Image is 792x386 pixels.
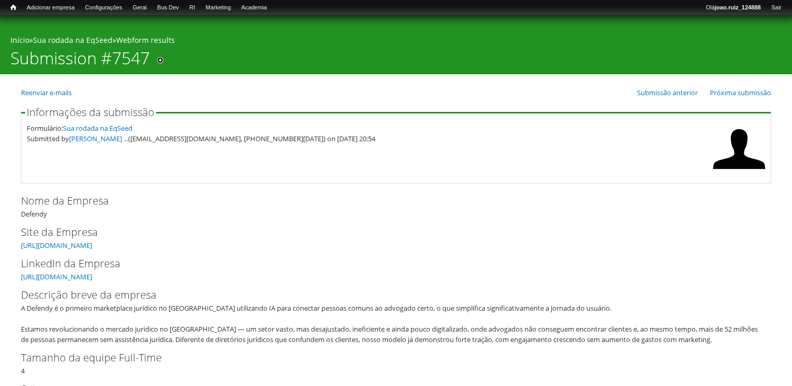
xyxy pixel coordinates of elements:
label: Tamanho da equipe Full-Time [21,350,754,366]
legend: Informações da submissão [25,107,156,118]
a: Início [5,3,21,13]
a: Reenviar e-mails [21,88,72,97]
a: [URL][DOMAIN_NAME] [21,272,92,281]
a: Configurações [80,3,128,13]
a: Próxima submissão [710,88,771,97]
a: [URL][DOMAIN_NAME] [21,241,92,250]
a: Adicionar empresa [21,3,80,13]
strong: joao.ruiz_124888 [715,4,761,10]
a: Sair [766,3,787,13]
label: Descrição breve da empresa [21,287,754,303]
div: Submitted by ([EMAIL_ADDRESS][DOMAIN_NAME], [PHONE_NUMBER][DATE]) on [DATE] 20:54 [27,133,708,144]
a: Marketing [200,3,236,13]
div: » » [10,35,782,48]
div: Defendy [21,193,771,219]
a: Submissão anterior [637,88,698,97]
label: Site da Empresa [21,224,754,240]
a: Academia [236,3,272,13]
a: [PERSON_NAME] ... [69,134,128,143]
a: Sua rodada na EqSeed [33,35,113,45]
label: Nome da Empresa [21,193,754,209]
a: Geral [127,3,152,13]
a: RI [184,3,200,13]
h1: Submission #7547 [10,48,150,74]
a: Webform results [116,35,175,45]
a: Sua rodada na EqSeed [63,123,132,133]
label: LinkedIn da Empresa [21,256,754,271]
a: Olájoao.ruiz_124888 [700,3,766,13]
img: Foto de JAIRO CARVALHO LAMATINA [713,123,765,175]
a: Início [10,35,29,45]
a: Bus Dev [152,3,184,13]
div: Formulário: [27,123,708,133]
span: Início [10,4,16,11]
div: 4 [21,350,771,376]
a: Ver perfil do usuário. [713,168,765,177]
div: A Defendy é o primeiro marketplace jurídico no [GEOGRAPHIC_DATA] utilizando IA para conectar pess... [21,303,764,345]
